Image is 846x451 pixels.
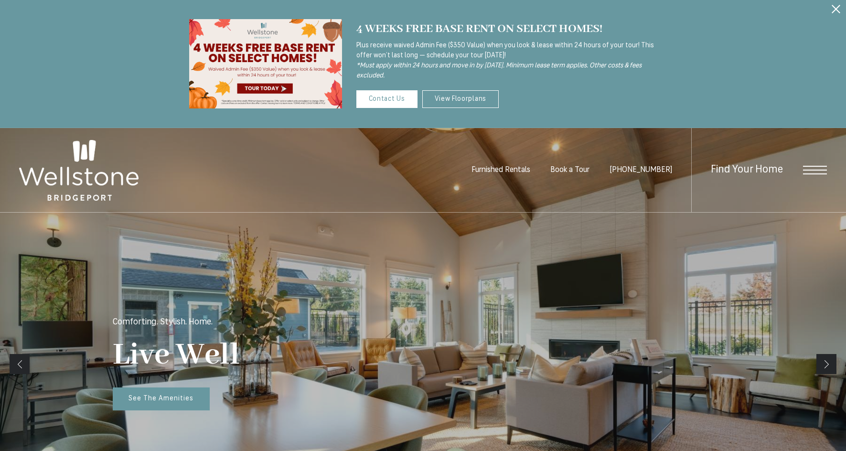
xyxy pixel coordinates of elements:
[10,354,30,374] a: Previous
[356,62,642,79] i: *Must apply within 24 hours and move in by [DATE]. Minimum lease term applies. Other costs & fees...
[129,395,193,402] span: See The Amenities
[113,387,210,410] a: See The Amenities
[610,166,672,174] a: Call Us at (253) 642-8681
[711,164,783,175] a: Find Your Home
[19,140,139,201] img: Wellstone
[610,166,672,174] span: [PHONE_NUMBER]
[189,19,342,108] img: wellstone special
[803,166,827,174] button: Open Menu
[356,90,418,108] a: Contact Us
[356,20,657,38] div: 4 WEEKS FREE BASE RENT ON SELECT HOMES!
[550,166,589,174] a: Book a Tour
[471,166,530,174] a: Furnished Rentals
[422,90,499,108] a: View Floorplans
[356,41,657,81] p: Plus receive waived Admin Fee ($350 Value) when you look & lease within 24 hours of your tour! Th...
[113,336,240,374] p: Live Well
[113,318,213,327] p: Comforting. Stylish. Home.
[816,354,836,374] a: Next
